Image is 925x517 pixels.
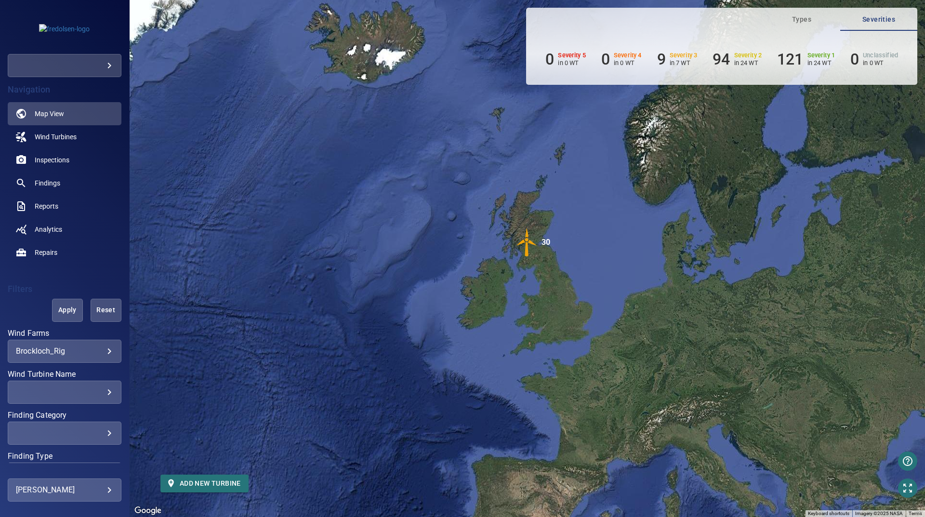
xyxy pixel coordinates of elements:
[909,511,922,516] a: Terms (opens in new tab)
[8,463,121,486] div: Finding Type
[132,504,164,517] a: Open this area in Google Maps (opens a new window)
[657,50,666,68] h6: 9
[850,50,859,68] h6: 0
[545,50,554,68] h6: 0
[614,52,642,59] h6: Severity 4
[545,50,586,68] li: Severity 5
[35,248,57,257] span: Repairs
[8,218,121,241] a: analytics noActive
[35,225,62,234] span: Analytics
[8,371,121,378] label: Wind Turbine Name
[8,241,121,264] a: repairs noActive
[52,299,83,322] button: Apply
[8,102,121,125] a: map active
[39,24,90,34] img: fredolsen-logo
[35,109,64,119] span: Map View
[8,340,121,363] div: Wind Farms
[863,59,898,66] p: in 0 WT
[8,125,121,148] a: windturbines noActive
[35,178,60,188] span: Findings
[8,195,121,218] a: reports noActive
[601,50,642,68] li: Severity 4
[8,172,121,195] a: findings noActive
[8,148,121,172] a: inspections noActive
[807,52,835,59] h6: Severity 1
[769,13,834,26] span: Types
[8,422,121,445] div: Finding Category
[132,504,164,517] img: Google
[16,482,113,498] div: [PERSON_NAME]
[8,330,121,337] label: Wind Farms
[734,59,762,66] p: in 24 WT
[808,510,849,517] button: Keyboard shortcuts
[558,59,586,66] p: in 0 WT
[777,50,835,68] li: Severity 1
[713,50,762,68] li: Severity 2
[168,477,241,490] span: Add new turbine
[64,304,71,316] span: Apply
[8,284,121,294] h4: Filters
[713,50,730,68] h6: 94
[103,304,109,316] span: Reset
[846,13,912,26] span: Severities
[777,50,803,68] h6: 121
[35,201,58,211] span: Reports
[657,50,698,68] li: Severity 3
[8,411,121,419] label: Finding Category
[670,59,698,66] p: in 7 WT
[670,52,698,59] h6: Severity 3
[35,155,69,165] span: Inspections
[91,299,121,322] button: Reset
[8,452,121,460] label: Finding Type
[35,132,77,142] span: Wind Turbines
[8,54,121,77] div: fredolsen
[513,228,542,257] img: windFarmIconCat3.svg
[542,228,550,257] div: 30
[558,52,586,59] h6: Severity 5
[850,50,898,68] li: Severity Unclassified
[734,52,762,59] h6: Severity 2
[807,59,835,66] p: in 24 WT
[863,52,898,59] h6: Unclassified
[513,228,542,258] gmp-advanced-marker: 30
[8,381,121,404] div: Wind Turbine Name
[855,511,903,516] span: Imagery ©2025 NASA
[16,346,113,356] div: Brockloch_Rig
[8,85,121,94] h4: Navigation
[160,475,249,492] button: Add new turbine
[614,59,642,66] p: in 0 WT
[601,50,610,68] h6: 0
